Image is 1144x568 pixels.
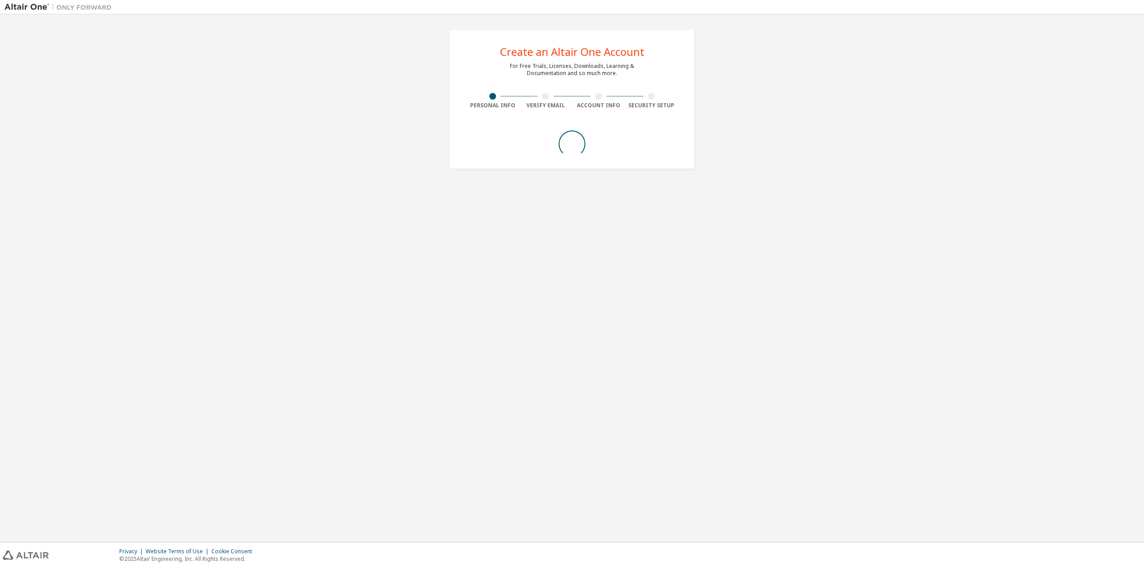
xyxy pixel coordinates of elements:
[3,551,49,560] img: altair_logo.svg
[466,102,519,109] div: Personal Info
[211,548,257,555] div: Cookie Consent
[625,102,678,109] div: Security Setup
[572,102,625,109] div: Account Info
[119,548,146,555] div: Privacy
[519,102,572,109] div: Verify Email
[119,555,257,563] p: © 2025 Altair Engineering, Inc. All Rights Reserved.
[510,63,634,77] div: For Free Trials, Licenses, Downloads, Learning & Documentation and so much more.
[4,3,116,12] img: Altair One
[146,548,211,555] div: Website Terms of Use
[500,46,644,57] div: Create an Altair One Account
